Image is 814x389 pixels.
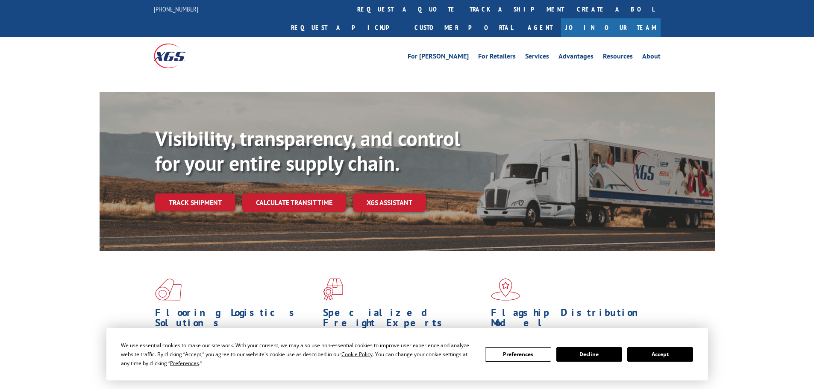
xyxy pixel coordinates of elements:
[561,18,661,37] a: Join Our Team
[627,347,693,362] button: Accept
[556,347,622,362] button: Decline
[155,307,317,332] h1: Flooring Logistics Solutions
[121,341,475,368] div: We use essential cookies to make our site work. With your consent, we may also use non-essential ...
[485,347,551,362] button: Preferences
[170,360,199,367] span: Preferences
[106,328,708,380] div: Cookie Consent Prompt
[491,307,652,332] h1: Flagship Distribution Model
[478,53,516,62] a: For Retailers
[341,351,373,358] span: Cookie Policy
[323,307,485,332] h1: Specialized Freight Experts
[285,18,408,37] a: Request a pickup
[242,193,346,212] a: Calculate transit time
[519,18,561,37] a: Agent
[525,53,549,62] a: Services
[154,5,198,13] a: [PHONE_NUMBER]
[408,53,469,62] a: For [PERSON_NAME]
[155,125,460,176] b: Visibility, transparency, and control for your entire supply chain.
[323,278,343,301] img: xgs-icon-focused-on-flooring-red
[491,278,520,301] img: xgs-icon-flagship-distribution-model-red
[155,278,182,301] img: xgs-icon-total-supply-chain-intelligence-red
[558,53,594,62] a: Advantages
[408,18,519,37] a: Customer Portal
[642,53,661,62] a: About
[603,53,633,62] a: Resources
[155,193,235,211] a: Track shipment
[353,193,426,212] a: XGS ASSISTANT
